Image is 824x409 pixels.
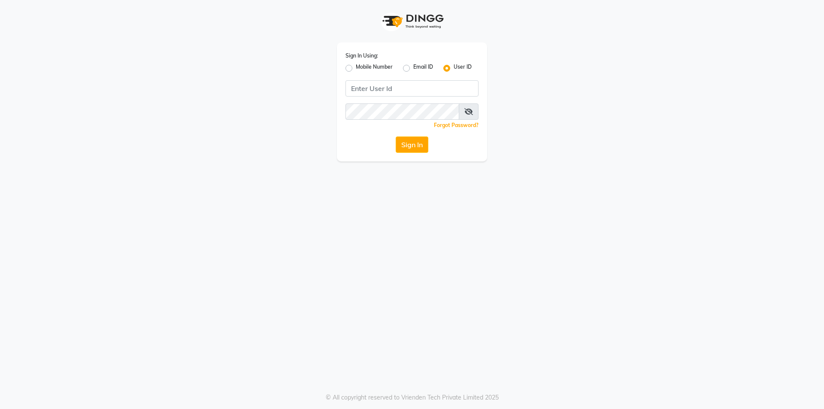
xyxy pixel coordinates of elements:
img: logo1.svg [378,9,446,34]
a: Forgot Password? [434,122,479,128]
input: Username [345,103,459,120]
label: Sign In Using: [345,52,378,60]
label: Email ID [413,63,433,73]
label: Mobile Number [356,63,393,73]
input: Username [345,80,479,97]
button: Sign In [396,136,428,153]
label: User ID [454,63,472,73]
